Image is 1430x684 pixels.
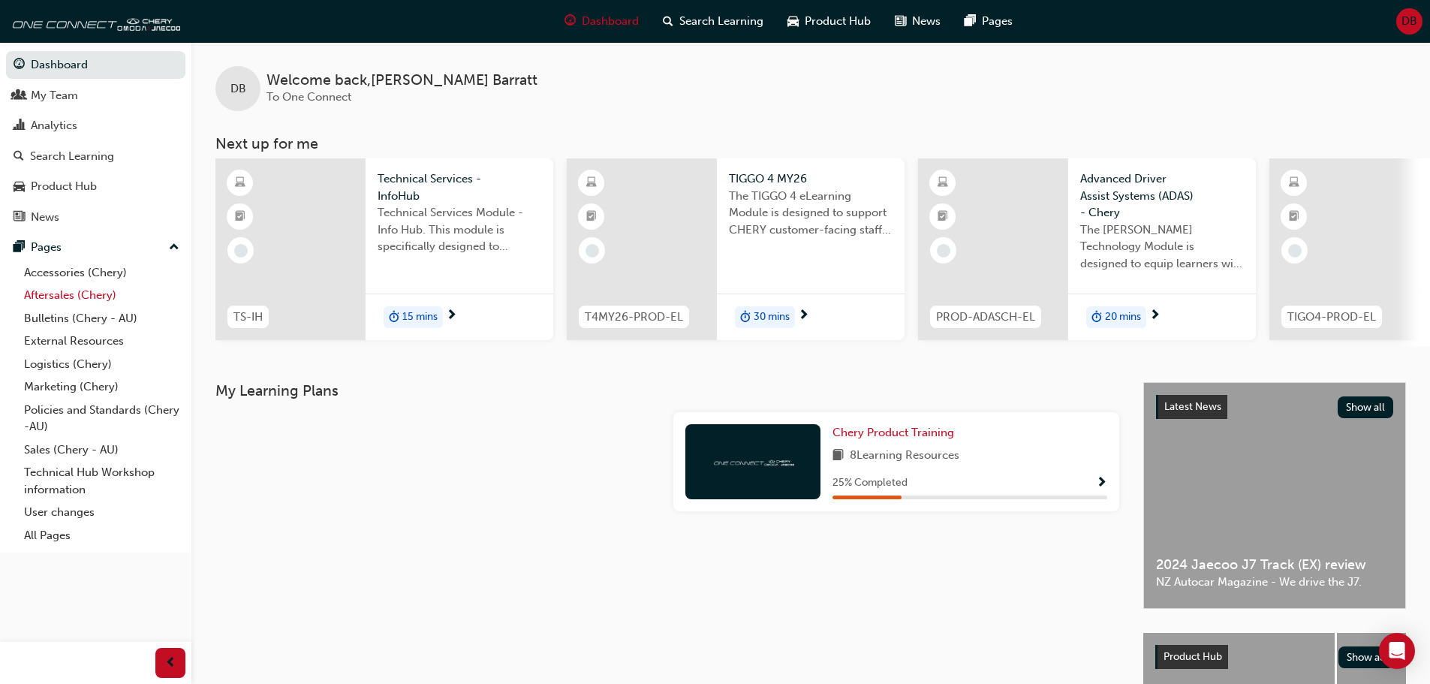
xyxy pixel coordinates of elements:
[18,375,185,399] a: Marketing (Chery)
[18,438,185,462] a: Sales (Chery - AU)
[18,399,185,438] a: Policies and Standards (Chery -AU)
[1288,244,1302,258] span: learningRecordVerb_NONE-icon
[850,447,959,466] span: 8 Learning Resources
[14,59,25,72] span: guage-icon
[402,309,438,326] span: 15 mins
[552,6,651,37] a: guage-iconDashboard
[729,188,893,239] span: The TIGGO 4 eLearning Module is designed to support CHERY customer-facing staff with the product ...
[1155,645,1394,669] a: Product HubShow all
[1080,170,1244,221] span: Advanced Driver Assist Systems (ADAS) - Chery
[651,6,775,37] a: search-iconSearch Learning
[832,426,954,439] span: Chery Product Training
[6,51,185,79] a: Dashboard
[235,207,245,227] span: booktick-icon
[564,12,576,31] span: guage-icon
[740,308,751,327] span: duration-icon
[6,112,185,140] a: Analytics
[389,308,399,327] span: duration-icon
[378,204,541,255] span: Technical Services Module - Info Hub. This module is specifically designed to address the require...
[895,12,906,31] span: news-icon
[679,13,763,30] span: Search Learning
[215,382,1119,399] h3: My Learning Plans
[14,180,25,194] span: car-icon
[233,309,263,326] span: TS-IH
[235,173,245,193] span: learningResourceType_ELEARNING-icon
[586,173,597,193] span: learningResourceType_ELEARNING-icon
[6,143,185,170] a: Search Learning
[31,239,62,256] div: Pages
[14,211,25,224] span: news-icon
[31,209,59,226] div: News
[663,12,673,31] span: search-icon
[754,309,790,326] span: 30 mins
[378,170,541,204] span: Technical Services - InfoHub
[586,207,597,227] span: booktick-icon
[1156,574,1393,591] span: NZ Autocar Magazine - We drive the J7.
[883,6,953,37] a: news-iconNews
[6,48,185,234] button: DashboardMy TeamAnalyticsSearch LearningProduct HubNews
[1149,309,1161,323] span: next-icon
[191,135,1430,152] h3: Next up for me
[14,150,24,164] span: search-icon
[938,173,948,193] span: learningResourceType_ELEARNING-icon
[1080,221,1244,273] span: The [PERSON_NAME] Technology Module is designed to equip learners with essential knowledge about ...
[1289,207,1299,227] span: booktick-icon
[775,6,883,37] a: car-iconProduct Hub
[18,353,185,376] a: Logistics (Chery)
[1105,309,1141,326] span: 20 mins
[798,309,809,323] span: next-icon
[18,330,185,353] a: External Resources
[918,158,1256,340] a: PROD-ADASCH-ELAdvanced Driver Assist Systems (ADAS) - CheryThe [PERSON_NAME] Technology Module is...
[1338,646,1395,668] button: Show all
[31,117,77,134] div: Analytics
[446,309,457,323] span: next-icon
[1379,633,1415,669] div: Open Intercom Messenger
[582,13,639,30] span: Dashboard
[14,119,25,133] span: chart-icon
[586,244,599,258] span: learningRecordVerb_NONE-icon
[266,72,537,89] span: Welcome back , [PERSON_NAME] Barratt
[1143,382,1406,609] a: Latest NewsShow all2024 Jaecoo J7 Track (EX) reviewNZ Autocar Magazine - We drive the J7.
[14,241,25,255] span: pages-icon
[1401,13,1417,30] span: DB
[953,6,1025,37] a: pages-iconPages
[982,13,1013,30] span: Pages
[230,80,246,98] span: DB
[14,89,25,103] span: people-icon
[18,261,185,285] a: Accessories (Chery)
[1338,396,1394,418] button: Show all
[1396,8,1422,35] button: DB
[1156,556,1393,574] span: 2024 Jaecoo J7 Track (EX) review
[832,447,844,466] span: book-icon
[787,12,799,31] span: car-icon
[165,654,176,673] span: prev-icon
[938,207,948,227] span: booktick-icon
[1164,400,1221,413] span: Latest News
[6,173,185,200] a: Product Hub
[832,475,908,492] span: 25 % Completed
[6,82,185,110] a: My Team
[18,284,185,307] a: Aftersales (Chery)
[832,424,960,441] a: Chery Product Training
[585,309,683,326] span: T4MY26-PROD-EL
[6,234,185,261] button: Pages
[1164,650,1222,663] span: Product Hub
[1096,477,1107,490] span: Show Progress
[805,13,871,30] span: Product Hub
[712,454,794,469] img: oneconnect
[31,87,78,104] div: My Team
[18,307,185,330] a: Bulletins (Chery - AU)
[18,524,185,547] a: All Pages
[1289,173,1299,193] span: learningResourceType_ELEARNING-icon
[169,238,179,258] span: up-icon
[1096,474,1107,493] button: Show Progress
[729,170,893,188] span: TIGGO 4 MY26
[31,178,97,195] div: Product Hub
[912,13,941,30] span: News
[8,6,180,36] img: oneconnect
[937,244,950,258] span: learningRecordVerb_NONE-icon
[18,461,185,501] a: Technical Hub Workshop information
[6,203,185,231] a: News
